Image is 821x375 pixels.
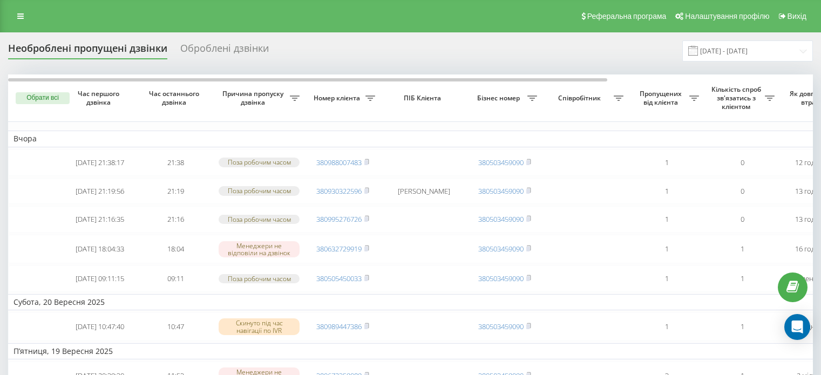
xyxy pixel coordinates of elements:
[629,206,704,233] td: 1
[146,90,205,106] span: Час останнього дзвінка
[138,235,213,263] td: 18:04
[138,206,213,233] td: 21:16
[478,322,524,331] a: 380503459090
[478,274,524,283] a: 380503459090
[138,149,213,176] td: 21:38
[472,94,527,103] span: Бізнес номер
[704,178,780,204] td: 0
[704,265,780,292] td: 1
[219,274,300,283] div: Поза робочим часом
[16,92,70,104] button: Обрати всі
[548,94,614,103] span: Співробітник
[316,244,362,254] a: 380632729919
[62,206,138,233] td: [DATE] 21:16:35
[629,149,704,176] td: 1
[704,235,780,263] td: 1
[316,186,362,196] a: 380930322596
[704,206,780,233] td: 0
[788,12,806,21] span: Вихід
[219,215,300,224] div: Поза робочим часом
[316,214,362,224] a: 380995276726
[138,178,213,204] td: 21:19
[390,94,458,103] span: ПІБ Клієнта
[629,178,704,204] td: 1
[219,90,290,106] span: Причина пропуску дзвінка
[784,314,810,340] div: Open Intercom Messenger
[685,12,769,21] span: Налаштування профілю
[381,178,467,204] td: [PERSON_NAME]
[629,235,704,263] td: 1
[219,186,300,195] div: Поза робочим часом
[71,90,129,106] span: Час першого дзвінка
[316,158,362,167] a: 380988007483
[478,186,524,196] a: 380503459090
[310,94,365,103] span: Номер клієнта
[629,312,704,341] td: 1
[138,312,213,341] td: 10:47
[629,265,704,292] td: 1
[219,318,300,335] div: Скинуто під час навігації по IVR
[62,265,138,292] td: [DATE] 09:11:15
[180,43,269,59] div: Оброблені дзвінки
[634,90,689,106] span: Пропущених від клієнта
[316,322,362,331] a: 380989447386
[710,85,765,111] span: Кількість спроб зв'язатись з клієнтом
[316,274,362,283] a: 380505450033
[478,158,524,167] a: 380503459090
[478,244,524,254] a: 380503459090
[138,265,213,292] td: 09:11
[62,235,138,263] td: [DATE] 18:04:33
[8,43,167,59] div: Необроблені пропущені дзвінки
[704,312,780,341] td: 1
[704,149,780,176] td: 0
[62,178,138,204] td: [DATE] 21:19:56
[62,149,138,176] td: [DATE] 21:38:17
[219,241,300,257] div: Менеджери не відповіли на дзвінок
[478,214,524,224] a: 380503459090
[219,158,300,167] div: Поза робочим часом
[587,12,667,21] span: Реферальна програма
[62,312,138,341] td: [DATE] 10:47:40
